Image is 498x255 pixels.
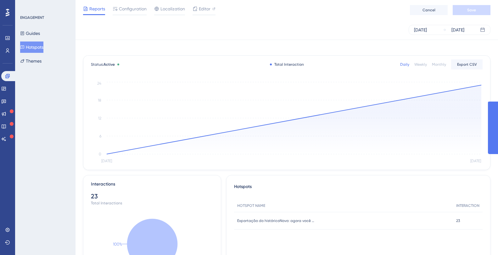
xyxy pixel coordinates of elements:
button: Themes [20,55,42,67]
span: Exportação do históricoNovo: agora você pode baixar o histórico de transações e trabalhar seus da... [237,218,316,223]
div: [DATE] [451,26,464,34]
tspan: [DATE] [101,159,112,163]
div: 23 [91,192,213,201]
div: [DATE] [414,26,427,34]
span: Localization [160,5,185,13]
span: Reports [89,5,105,13]
tspan: 12 [98,116,101,120]
span: Configuration [119,5,147,13]
tspan: [DATE] [470,159,481,163]
tspan: 24 [97,81,101,86]
tspan: 0 [99,152,101,156]
button: Guides [20,28,40,39]
span: HOTSPOT NAME [237,203,265,208]
span: Hotspots [234,183,252,194]
button: Save [453,5,490,15]
tspan: 18 [98,98,101,103]
div: Monthly [432,62,446,67]
span: Export CSV [457,62,477,67]
button: Cancel [410,5,448,15]
div: Total Interaction [270,62,304,67]
button: Hotspots [20,42,43,53]
div: Interactions [91,180,115,188]
iframe: UserGuiding AI Assistant Launcher [472,230,490,249]
div: Weekly [414,62,427,67]
tspan: 6 [99,134,101,138]
span: Cancel [422,8,435,13]
span: Status: [91,62,115,67]
span: 23 [456,218,460,223]
span: Save [467,8,476,13]
text: 100% [113,242,122,247]
button: Export CSV [451,59,483,69]
span: Active [104,62,115,67]
span: INTERACTION [456,203,479,208]
div: Daily [400,62,409,67]
span: Editor [199,5,210,13]
div: ENGAGEMENT [20,15,44,20]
